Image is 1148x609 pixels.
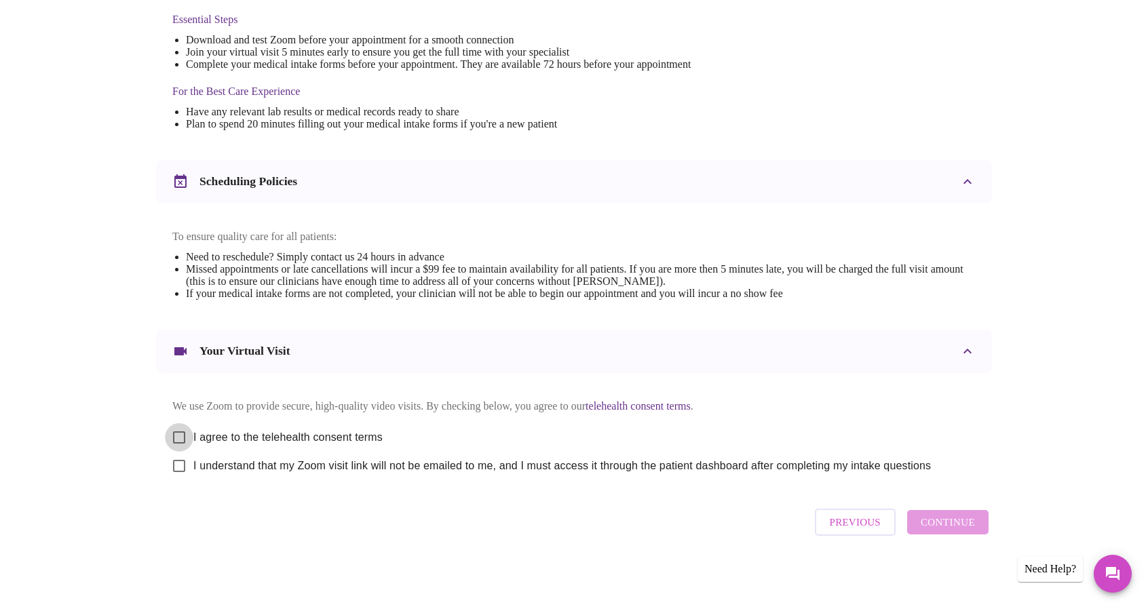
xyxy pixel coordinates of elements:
[186,118,691,130] li: Plan to spend 20 minutes filling out your medical intake forms if you're a new patient
[172,85,691,98] h4: For the Best Care Experience
[172,400,976,412] p: We use Zoom to provide secure, high-quality video visits. By checking below, you agree to our .
[156,330,992,373] div: Your Virtual Visit
[1094,555,1132,593] button: Messages
[1018,556,1083,582] div: Need Help?
[186,46,691,58] li: Join your virtual visit 5 minutes early to ensure you get the full time with your specialist
[193,458,931,474] span: I understand that my Zoom visit link will not be emailed to me, and I must access it through the ...
[830,513,881,531] span: Previous
[172,231,976,243] p: To ensure quality care for all patients:
[186,58,691,71] li: Complete your medical intake forms before your appointment. They are available 72 hours before yo...
[815,509,896,536] button: Previous
[193,429,383,446] span: I agree to the telehealth consent terms
[199,344,290,358] h3: Your Virtual Visit
[186,106,691,118] li: Have any relevant lab results or medical records ready to share
[172,14,691,26] h4: Essential Steps
[156,160,992,203] div: Scheduling Policies
[186,288,976,300] li: If your medical intake forms are not completed, your clinician will not be able to begin our appo...
[586,400,691,412] a: telehealth consent terms
[186,251,976,263] li: Need to reschedule? Simply contact us 24 hours in advance
[199,174,297,189] h3: Scheduling Policies
[186,263,976,288] li: Missed appointments or late cancellations will incur a $99 fee to maintain availability for all p...
[186,34,691,46] li: Download and test Zoom before your appointment for a smooth connection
